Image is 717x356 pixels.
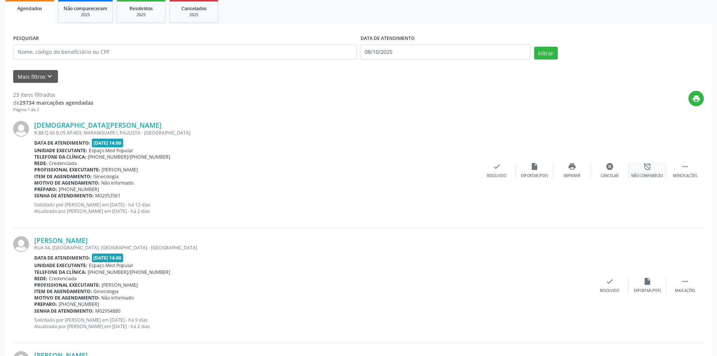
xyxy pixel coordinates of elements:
b: Preparo: [34,186,57,193]
i: check [606,277,614,286]
span: Resolvidos [129,5,153,12]
span: Ginecologia [93,288,119,295]
p: Solicitado por [PERSON_NAME] em [DATE] - há 12 dias Atualizado por [PERSON_NAME] em [DATE] - há 2... [34,202,478,214]
input: Nome, código do beneficiário ou CPF [13,44,357,60]
b: Unidade executante: [34,262,87,269]
span: Ginecologia [93,173,119,180]
button: print [688,91,704,106]
div: Resolvido [487,173,506,179]
span: [DATE] 14:00 [92,254,123,262]
div: de [13,99,93,107]
b: Unidade executante: [34,147,87,154]
input: Selecione um intervalo [361,44,530,60]
b: Preparo: [34,301,57,307]
span: Cancelados [181,5,207,12]
b: Item de agendamento: [34,173,92,180]
div: RUA 04, [GEOGRAPHIC_DATA], [GEOGRAPHIC_DATA] - [GEOGRAPHIC_DATA] [34,244,591,251]
span: [PERSON_NAME] [102,282,138,288]
b: Senha de atendimento: [34,308,94,314]
div: R.88 Q.66 B.05 AP.403, MARANGUAPE I, PAULISTA - [GEOGRAPHIC_DATA] [34,130,478,136]
label: DATA DE ATENDIMENTO [361,33,415,44]
div: 2025 [64,12,107,18]
span: Credenciada [49,275,77,282]
i: keyboard_arrow_down [46,72,54,81]
button: Mais filtroskeyboard_arrow_down [13,70,58,83]
span: [PHONE_NUMBER]/[PHONE_NUMBER] [88,154,170,160]
b: Senha de atendimento: [34,193,94,199]
span: Espaço Med Popular [89,262,133,269]
div: 2025 [122,12,160,18]
span: Não informado [101,180,134,186]
div: Resolvido [600,288,619,293]
b: Rede: [34,160,47,167]
img: img [13,121,29,137]
span: [PERSON_NAME] [102,167,138,173]
label: PESQUISAR [13,33,39,44]
span: M02953561 [95,193,120,199]
span: Não informado [101,295,134,301]
div: Exportar (PDF) [521,173,548,179]
span: M02954880 [95,308,120,314]
div: Mais ações [675,288,695,293]
b: Telefone da clínica: [34,269,86,275]
i: check [493,162,501,171]
i: cancel [606,162,614,171]
a: [PERSON_NAME] [34,236,88,244]
div: Cancelar [601,173,618,179]
b: Rede: [34,275,47,282]
span: Não compareceram [64,5,107,12]
i:  [681,162,689,171]
div: Imprimir [563,173,580,179]
strong: 29734 marcações agendadas [20,99,93,106]
p: Solicitado por [PERSON_NAME] em [DATE] - há 9 dias Atualizado por [PERSON_NAME] em [DATE] - há 2 ... [34,317,591,330]
span: Agendados [17,5,42,12]
img: img [13,236,29,252]
i: insert_drive_file [643,277,652,286]
span: [DATE] 14:00 [92,139,123,147]
span: [PHONE_NUMBER] [59,301,99,307]
b: Data de atendimento: [34,255,90,261]
i: alarm_off [643,162,652,171]
b: Motivo de agendamento: [34,295,100,301]
span: [PHONE_NUMBER] [59,186,99,193]
div: 2025 [175,12,213,18]
div: Não compareceu [631,173,663,179]
b: Telefone da clínica: [34,154,86,160]
div: 23 itens filtrados [13,91,93,99]
b: Profissional executante: [34,282,100,288]
i: print [692,95,700,103]
div: Página 1 de 2 [13,107,93,113]
div: Menos ações [673,173,697,179]
span: [PHONE_NUMBER]/[PHONE_NUMBER] [88,269,170,275]
button: Filtrar [534,47,558,60]
b: Profissional executante: [34,167,100,173]
i: print [568,162,576,171]
a: [DEMOGRAPHIC_DATA][PERSON_NAME] [34,121,161,129]
i: insert_drive_file [530,162,539,171]
b: Item de agendamento: [34,288,92,295]
i:  [681,277,689,286]
span: Espaço Med Popular [89,147,133,154]
span: Credenciada [49,160,77,167]
div: Exportar (PDF) [634,288,661,293]
b: Motivo de agendamento: [34,180,100,186]
b: Data de atendimento: [34,140,90,146]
